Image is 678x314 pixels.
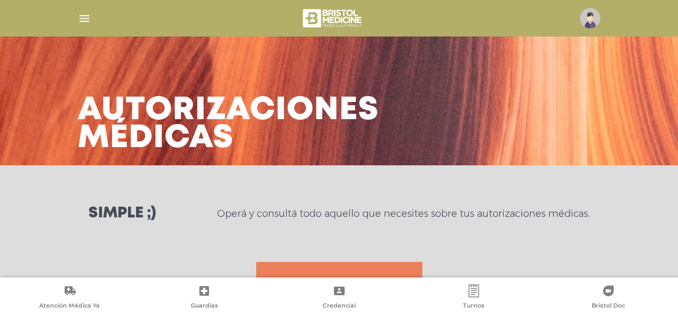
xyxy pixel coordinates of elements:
[592,302,625,311] span: Bristol Doc
[406,284,541,312] a: Turnos
[272,284,406,312] a: Credencial
[39,302,100,311] span: Atención Médica Ya
[541,284,676,312] a: Bristol Doc
[78,12,91,25] img: Cober_menu-lines-white.svg
[191,302,218,311] span: Guardias
[301,5,365,31] img: bristol-medicine-blanco.png
[323,302,356,311] span: Credencial
[463,302,485,311] span: Turnos
[78,97,379,152] h3: Autorizaciones médicas
[88,206,156,221] h3: Simple ;)
[580,8,600,28] img: profile-placeholder.svg
[2,284,137,312] a: Atención Médica Ya
[137,284,271,312] a: Guardias
[217,207,590,220] p: Operá y consultá todo aquello que necesites sobre tus autorizaciones médicas.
